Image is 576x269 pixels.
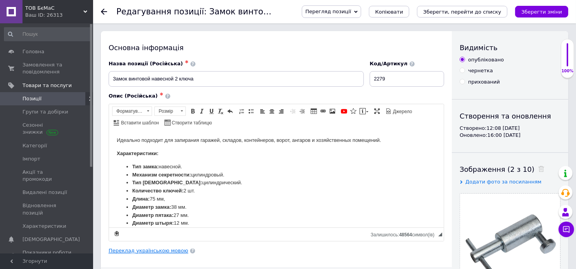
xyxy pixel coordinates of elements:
a: Зменшити відступ [289,107,297,115]
a: Розмір [154,107,186,116]
a: Вставити/видалити нумерований список [237,107,246,115]
span: Показники роботи компанії [22,249,72,263]
div: Створено: 12:08 [DATE] [460,125,560,132]
div: прихований [468,79,500,86]
div: Кiлькiсть символiв [371,230,438,238]
span: Перегляд позиції [305,9,351,14]
i: Зберегти зміни [521,9,562,15]
a: Переклад українською мовою [109,248,188,254]
span: Сезонні знижки [22,122,72,136]
span: [DEMOGRAPHIC_DATA] [22,236,80,243]
span: Групи та добірки [22,108,68,115]
a: Таблиця [310,107,318,115]
a: Максимізувати [373,107,381,115]
a: Вставити іконку [349,107,358,115]
span: Розмір [155,107,178,115]
span: Копіювати [375,9,403,15]
span: ✱ [185,59,189,65]
a: По центру [268,107,276,115]
a: Збільшити відступ [298,107,306,115]
span: Вставити шаблон [120,120,159,126]
div: Створення та оновлення [460,111,560,121]
a: Курсив (Ctrl+I) [198,107,206,115]
span: 48564 [399,232,412,238]
span: Джерело [392,108,412,115]
a: Видалити форматування [216,107,225,115]
a: По лівому краю [258,107,267,115]
div: чернетка [468,67,493,74]
a: Зробити резервну копію зараз [112,229,121,238]
input: Наприклад, H&M жіноча сукня зелена 38 розмір вечірня максі з блискітками [109,71,364,87]
span: Код/Артикул [370,61,408,66]
span: Потягніть для зміни розмірів [438,232,442,236]
button: Копіювати [369,6,409,17]
div: Повернутися назад [101,9,107,15]
button: Чат з покупцем [559,222,574,237]
a: Вставити/Редагувати посилання (Ctrl+L) [319,107,327,115]
a: Створити таблицю [163,118,213,127]
span: Товари та послуги [22,82,72,89]
div: Ваш ID: 26313 [25,12,93,19]
div: 100% [561,68,574,74]
a: По правому краю [277,107,285,115]
a: Жирний (Ctrl+B) [189,107,197,115]
iframe: Редактор, 6D995228-A6FE-4597-811B-C36D7DB5F4A4 [109,130,444,227]
span: Акції та промокоди [22,169,72,183]
span: ТОВ БєМаС [25,5,83,12]
span: Характеристики [22,223,66,230]
div: Основна інформація [109,43,444,52]
a: Додати відео з YouTube [340,107,348,115]
span: Видалені позиції [22,189,67,196]
span: Створити таблицю [171,120,212,126]
a: Повернути (Ctrl+Z) [226,107,234,115]
span: ✱ [160,92,163,97]
span: Головна [22,48,44,55]
a: Вставити повідомлення [358,107,370,115]
span: Імпорт [22,155,40,162]
input: Пошук [4,27,91,41]
div: Зображення (2 з 10) [460,164,560,174]
a: Форматування [112,107,152,116]
a: Підкреслений (Ctrl+U) [207,107,216,115]
a: Зображення [328,107,337,115]
a: Вставити шаблон [112,118,160,127]
div: Оновлено: 16:00 [DATE] [460,132,560,139]
div: Видимість [460,43,560,52]
span: Опис (Російська) [109,93,158,99]
i: Зберегти, перейти до списку [423,9,501,15]
div: опубліковано [468,56,504,63]
span: Відновлення позицій [22,202,72,216]
button: Зберегти, перейти до списку [417,6,507,17]
div: 100% Якість заповнення [561,39,574,78]
span: Категорії [22,142,47,149]
span: Форматування [112,107,144,115]
a: Вставити/видалити маркований список [247,107,255,115]
span: Додати фото за посиланням [465,179,541,185]
button: Зберегти зміни [515,6,568,17]
span: Замовлення та повідомлення [22,61,72,75]
span: Позиції [22,95,42,102]
a: Джерело [384,107,413,115]
h1: Редагування позиції: Замок винтовой навесной 2 ключа [116,7,358,16]
span: Назва позиції (Російська) [109,61,183,66]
